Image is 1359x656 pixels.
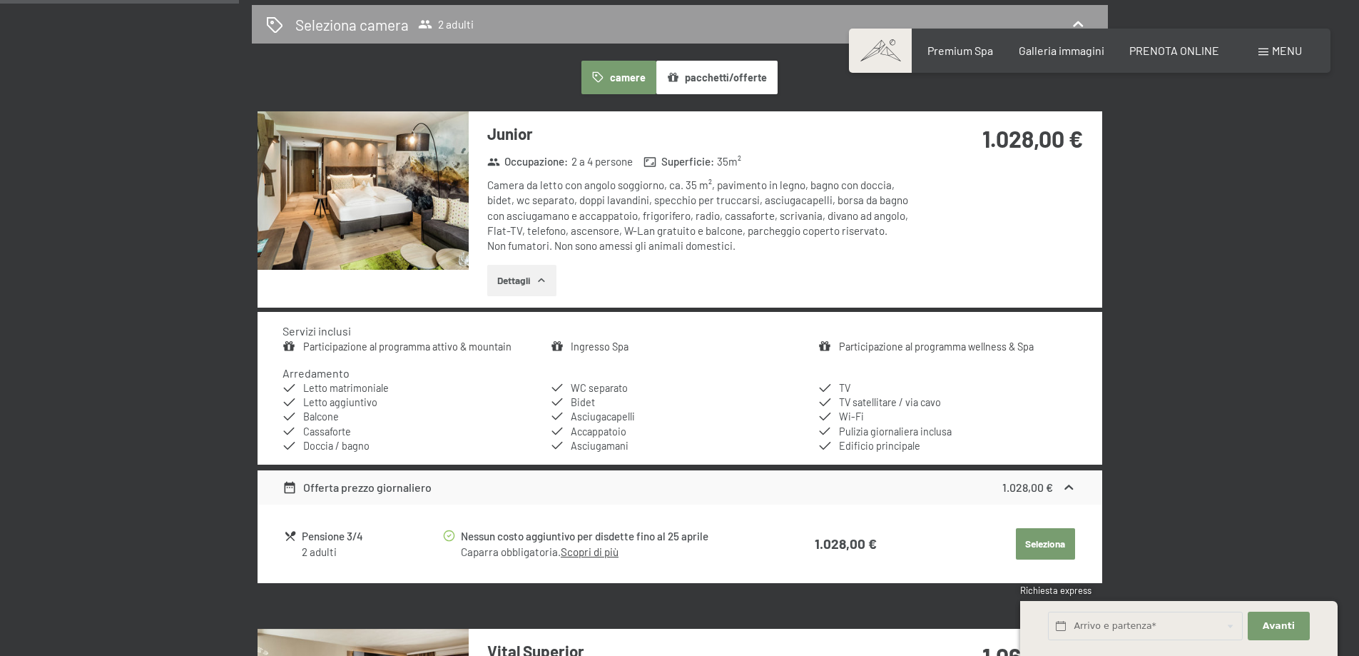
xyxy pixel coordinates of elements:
[581,61,656,94] button: camere
[815,535,877,552] strong: 1.028,00 €
[487,154,569,169] strong: Occupazione :
[839,396,941,408] span: TV satellitare / via cavo
[487,178,912,253] div: Camera da letto con angolo soggiorno, ca. 35 m², pavimento in legno, bagno con doccia, bidet, wc ...
[571,154,633,169] span: 2 a 4 persone
[487,123,912,145] h3: Junior
[303,410,339,423] span: Balcone
[1016,528,1075,560] button: Seleziona
[982,125,1083,152] strong: 1.028,00 €
[571,382,628,394] span: WC separato
[1020,585,1091,596] span: Richiesta express
[258,470,1102,505] div: Offerta prezzo giornaliero1.028,00 €
[283,324,351,338] h4: Servizi inclusi
[303,396,377,408] span: Letto aggiuntivo
[656,61,778,94] button: pacchetti/offerte
[1248,612,1309,641] button: Avanti
[303,382,389,394] span: Letto matrimoniale
[561,545,619,558] a: Scopri di più
[283,366,350,380] h4: Arredamento
[839,440,920,452] span: Edificio principale
[839,410,864,423] span: Wi-Fi
[839,340,1034,353] a: Participazione al programma wellness & Spa
[258,111,469,270] img: mss_renderimg.php
[571,396,595,408] span: Bidet
[571,340,628,353] a: Ingresso Spa
[303,440,370,452] span: Doccia / bagno
[303,340,511,353] a: Participazione al programma attivo & mountain
[302,545,441,560] div: 2 adulti
[1019,44,1104,57] a: Galleria immagini
[1129,44,1219,57] a: PRENOTA ONLINE
[927,44,993,57] a: Premium Spa
[643,154,714,169] strong: Superficie :
[1263,620,1295,632] span: Avanti
[487,265,556,296] button: Dettagli
[839,425,952,438] span: Pulizia giornaliera inclusa
[571,425,626,438] span: Accappatoio
[461,528,758,545] div: Nessun costo aggiuntivo per disdette fino al 25 aprile
[717,154,741,169] span: 35 m²
[571,410,635,423] span: Asciugacapelli
[839,382,850,394] span: TV
[571,440,628,452] span: Asciugamani
[418,17,474,31] span: 2 adulti
[303,425,351,438] span: Cassaforte
[1002,480,1053,494] strong: 1.028,00 €
[302,528,441,545] div: Pensione 3/4
[295,14,409,35] h2: Seleziona camera
[461,545,758,560] div: Caparra obbligatoria.
[1272,44,1302,57] span: Menu
[283,479,432,496] div: Offerta prezzo giornaliero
